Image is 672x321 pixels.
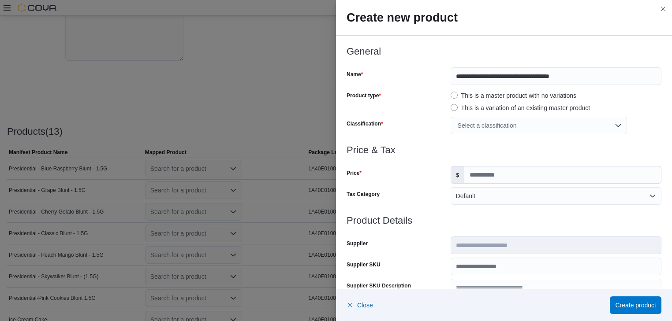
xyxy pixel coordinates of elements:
label: Product type [347,92,381,99]
label: This is a variation of an existing master product [451,103,590,113]
label: Supplier SKU Description [347,282,411,289]
button: Close [347,296,373,314]
button: Default [451,187,661,205]
h3: General [347,46,661,57]
h3: Price & Tax [347,145,661,155]
button: Close this dialog [658,4,668,14]
label: $ [451,166,465,183]
button: Create product [610,296,661,314]
label: Classification [347,120,383,127]
h3: Product Details [347,215,661,226]
h2: Create new product [347,11,661,25]
span: Create product [615,301,656,310]
label: Supplier [347,240,368,247]
label: Price [347,170,362,177]
label: This is a master product with no variations [451,90,576,101]
label: Name [347,71,363,78]
label: Supplier SKU [347,261,381,268]
span: Close [357,301,373,310]
label: Tax Category [347,191,380,198]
